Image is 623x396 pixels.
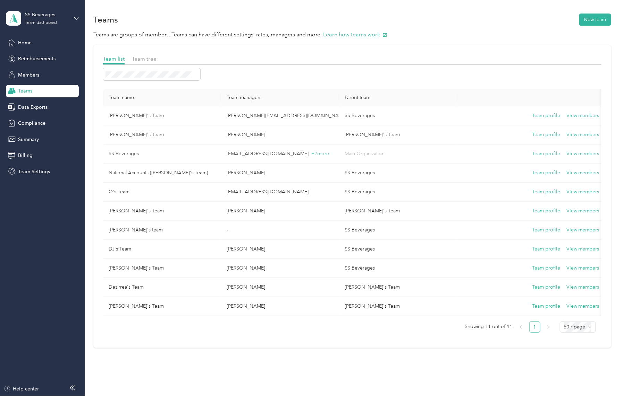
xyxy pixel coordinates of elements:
[566,245,599,253] button: View members
[543,322,554,333] button: right
[103,202,221,221] td: Terri's Team
[519,325,523,329] span: left
[221,221,339,240] td: -
[103,144,221,164] td: SS Beverages
[532,188,561,196] button: Team profile
[566,150,599,158] button: View members
[132,55,157,62] span: Team tree
[18,55,56,62] span: Reimbursements
[103,164,221,183] td: National Accounts (John's Team)
[566,131,599,139] button: View members
[25,21,57,25] div: Team dashboard
[339,297,457,316] td: Mikey's Team
[339,202,457,221] td: Mikey's Team
[532,283,561,291] button: Team profile
[103,183,221,202] td: Q's Team
[227,283,334,291] p: [PERSON_NAME]
[579,14,611,26] button: New team
[18,87,32,95] span: Teams
[103,259,221,278] td: Gabi's Team
[227,302,334,310] p: [PERSON_NAME]
[103,125,221,144] td: Dan's Team
[4,385,39,393] button: Help center
[339,106,457,125] td: SS Beverages
[515,322,527,333] li: Previous Page
[103,106,221,125] td: Mikey's Team
[566,302,599,310] button: View members
[103,55,125,62] span: Team list
[227,207,334,215] p: [PERSON_NAME]
[584,357,623,396] iframe: Everlance-gr Chat Button Frame
[543,322,554,333] li: Next Page
[566,112,599,120] button: View members
[465,322,513,332] span: Showing 11 out of 11
[530,322,540,332] a: 1
[339,221,457,240] td: SS Beverages
[93,16,118,23] h1: Teams
[532,264,561,272] button: Team profile
[532,226,561,234] button: Team profile
[339,89,457,106] th: Parent team
[18,39,32,46] span: Home
[18,152,33,159] span: Billing
[339,183,457,202] td: SS Beverages
[560,322,596,333] div: Page Size
[532,112,561,120] button: Team profile
[345,150,452,158] p: Main Organization
[227,188,334,196] p: [EMAIL_ADDRESS][DOMAIN_NAME]
[221,89,339,106] th: Team managers
[532,302,561,310] button: Team profile
[339,240,457,259] td: SS Beverages
[227,131,334,139] p: [PERSON_NAME]
[103,221,221,240] td: Brian's team
[25,11,68,18] div: SS Beverages
[227,169,334,177] p: [PERSON_NAME]
[564,322,592,332] span: 50 / page
[311,151,329,157] span: + 2 more
[227,264,334,272] p: [PERSON_NAME]
[18,120,45,127] span: Compliance
[532,245,561,253] button: Team profile
[339,259,457,278] td: SS Beverages
[103,89,221,106] th: Team name
[339,125,457,144] td: Mikey's Team
[103,297,221,316] td: Rob's Team
[18,71,39,79] span: Members
[103,240,221,259] td: DJ's Team
[566,226,599,234] button: View members
[532,150,561,158] button: Team profile
[532,207,561,215] button: Team profile
[339,278,457,297] td: Mikey's Team
[339,144,457,164] td: Main Organization
[547,325,551,329] span: right
[18,104,48,111] span: Data Exports
[227,150,334,158] p: [EMAIL_ADDRESS][DOMAIN_NAME]
[18,168,50,175] span: Team Settings
[18,136,39,143] span: Summary
[566,283,599,291] button: View members
[227,227,228,233] span: -
[532,169,561,177] button: Team profile
[566,188,599,196] button: View members
[323,30,387,39] button: Learn how teams work
[566,169,599,177] button: View members
[227,112,334,120] p: [PERSON_NAME][EMAIL_ADDRESS][DOMAIN_NAME]
[93,30,611,39] p: Teams are groups of members. Teams can have different settings, rates, managers and more.
[566,207,599,215] button: View members
[339,164,457,183] td: SS Beverages
[566,264,599,272] button: View members
[103,278,221,297] td: Desirrea's Team
[515,322,527,333] button: left
[532,131,561,139] button: Team profile
[227,245,334,253] p: [PERSON_NAME]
